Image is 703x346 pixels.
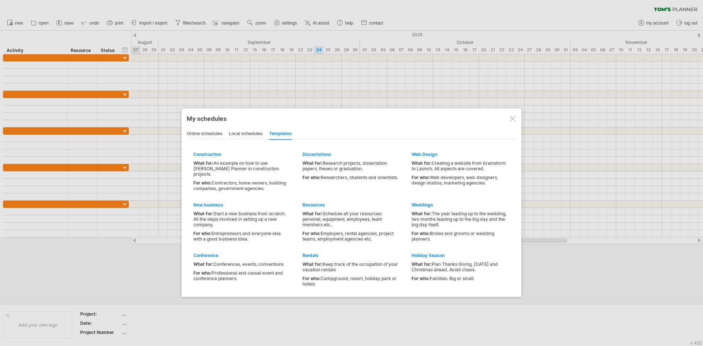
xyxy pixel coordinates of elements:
[412,160,507,171] div: Creating a website from brainstorm to Launch. All aspects are covered.
[302,211,398,227] div: Schedule all your resources: personel, equipment, employees, team members etc..
[412,152,507,157] div: Web Design
[412,261,432,267] span: What for:
[412,261,507,272] div: Plan Thanks Giving, [DATE] and Christmas ahead. Avoid chaos.
[269,128,292,140] div: templates
[412,175,430,180] span: For who:
[193,270,212,276] span: For who:
[302,160,323,166] span: What for:
[193,270,289,281] div: Professional and casual event and conference planners.
[193,180,212,186] span: For who:
[412,211,432,216] span: What for:
[302,211,323,216] span: What for:
[412,175,507,186] div: Web developers, web designers, design studios, marketing agencies.
[193,152,289,157] div: Construction
[412,231,430,236] span: For who:
[412,211,507,227] div: The year leading up to the wedding, two months leading up to the big day and the big day itself.
[193,180,289,191] div: Contractors, home owners, building companies, government agencies.
[412,231,507,242] div: Brides and grooms or wedding planners.
[193,160,213,166] span: What for:
[229,128,263,140] div: local schedules
[302,175,398,180] div: Researchers, students and scientists.
[412,202,507,208] div: Weddings
[193,231,289,242] div: Entrepreneurs and everyone else with a good business idea.
[193,211,289,227] div: Start a new business from scratch. All the steps involved in setting up a new company.
[187,128,222,140] div: online schedules
[302,231,398,242] div: Employers, rental agencies, project teams, employment agencies etc.
[193,261,289,267] div: Conferences, events, conventions
[193,160,289,177] div: An example on how to use [PERSON_NAME] Planner in construction projects.
[302,160,398,171] div: Research projects, dissertation papers, theses or graduation.
[302,231,321,236] span: For who:
[193,253,289,258] div: Conference
[412,253,507,258] div: Holiday Season
[302,175,321,180] span: For who:
[412,276,430,281] span: For who:
[302,276,398,287] div: Campground, resort, holiday park or hotels
[412,276,507,281] div: Families. Big or small.
[193,261,213,267] span: What for:
[187,115,516,122] div: My schedules
[302,152,398,157] div: Dissertations
[302,202,398,208] div: Resources
[193,211,213,216] span: What for:
[302,261,398,272] div: Keep track of the occupation of your vacation rentals
[302,261,323,267] span: What for:
[302,253,398,258] div: Rentals
[193,231,212,236] span: For who:
[302,276,321,281] span: For who:
[193,202,289,208] div: New business
[412,160,432,166] span: What for:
